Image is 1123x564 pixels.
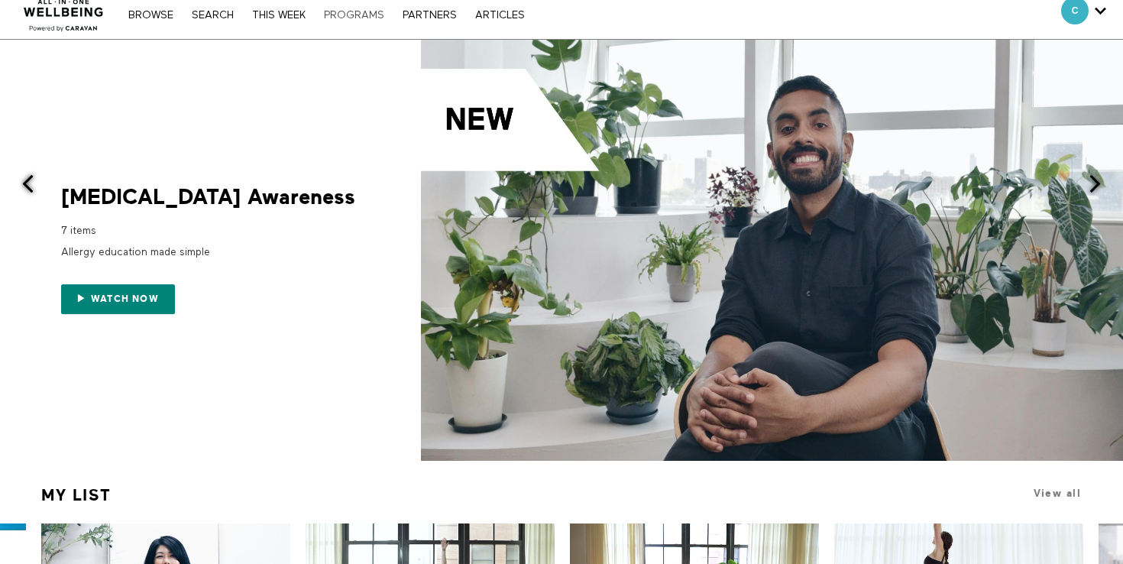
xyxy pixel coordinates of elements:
[41,479,112,511] a: My list
[184,10,241,21] a: Search
[1034,488,1081,499] a: View all
[121,10,181,21] a: Browse
[244,10,313,21] a: THIS WEEK
[316,10,392,21] a: PROGRAMS
[468,10,532,21] a: ARTICLES
[121,7,532,22] nav: Primary
[395,10,464,21] a: PARTNERS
